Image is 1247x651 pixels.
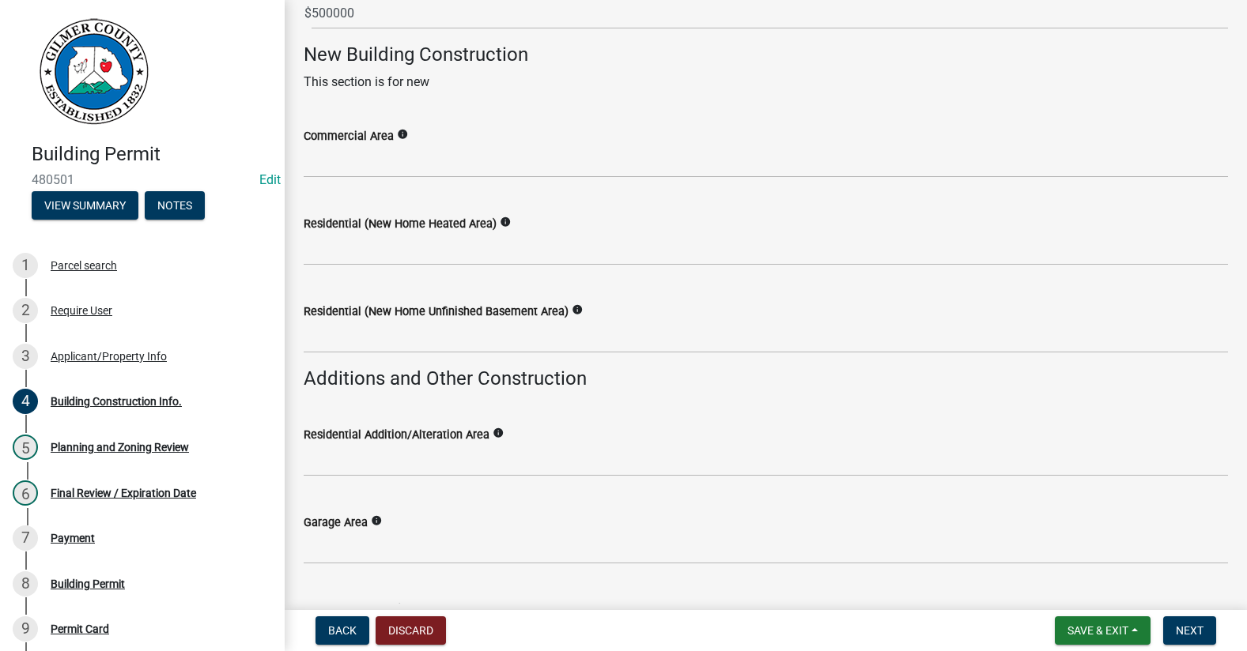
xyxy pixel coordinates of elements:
span: Save & Exit [1068,624,1128,637]
div: Planning and Zoning Review [51,442,189,453]
span: Back [328,624,357,637]
label: Residential (New Home Unfinished Basement Area) [304,307,569,318]
span: Next [1176,624,1204,637]
div: Building Permit [51,578,125,589]
i: info [397,129,408,140]
div: Final Review / Expiration Date [51,487,196,499]
button: Next [1163,616,1216,645]
div: 2 [13,298,38,323]
wm-modal-confirm: Summary [32,200,138,213]
button: Back [316,616,369,645]
div: 8 [13,571,38,596]
i: info [394,603,405,614]
div: Parcel search [51,260,117,271]
div: 1 [13,253,38,278]
i: info [572,304,583,315]
div: 6 [13,480,38,506]
img: Gilmer County, Georgia [32,17,150,126]
span: 480501 [32,172,253,187]
h4: Building Permit [32,143,272,166]
div: Permit Card [51,623,109,634]
wm-modal-confirm: Edit Application Number [259,172,281,187]
a: Edit [259,172,281,187]
div: Applicant/Property Info [51,351,167,362]
label: Residential (New Home Heated Area) [304,219,497,230]
label: Residential Addition/Alteration Area [304,430,489,441]
button: Save & Exit [1055,616,1151,645]
div: Payment [51,532,95,544]
p: This section is for new [304,73,1228,92]
div: 3 [13,344,38,369]
div: Building Construction Info. [51,396,182,407]
div: 4 [13,389,38,414]
h4: Additions and Other Construction [304,367,1228,390]
button: View Summary [32,191,138,220]
i: info [371,515,382,526]
label: Garage Area [304,517,368,529]
i: info [493,427,504,438]
button: Notes [145,191,205,220]
div: 5 [13,435,38,460]
div: Require User [51,305,112,316]
i: info [500,216,511,228]
label: Commercial Area [304,131,394,142]
div: 9 [13,616,38,642]
div: 7 [13,525,38,551]
h4: New Building Construction [304,43,1228,66]
wm-modal-confirm: Notes [145,200,205,213]
button: Discard [376,616,446,645]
